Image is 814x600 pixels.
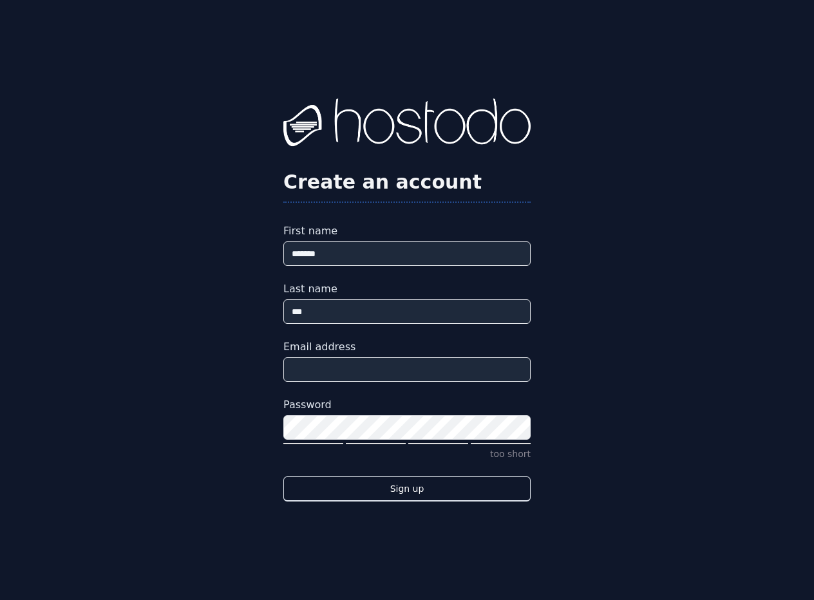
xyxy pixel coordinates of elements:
[283,223,531,239] label: First name
[283,339,531,355] label: Email address
[283,447,531,461] p: too short
[283,281,531,297] label: Last name
[283,98,531,150] img: Hostodo
[283,397,531,413] label: Password
[283,476,531,502] button: Sign up
[283,171,531,194] h2: Create an account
